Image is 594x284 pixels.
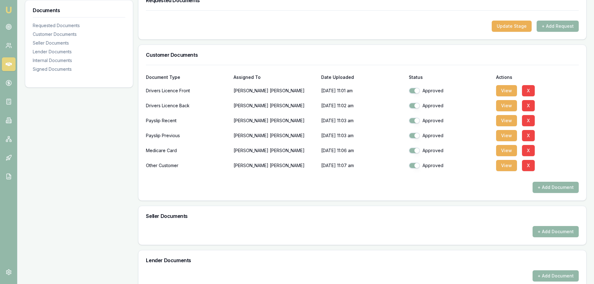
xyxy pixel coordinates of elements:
[234,99,316,112] p: [PERSON_NAME] [PERSON_NAME]
[496,130,517,141] button: View
[496,85,517,96] button: View
[409,88,491,94] div: Approved
[146,214,579,219] h3: Seller Documents
[146,99,229,112] div: Drivers Licence Back
[33,49,125,55] div: Lender Documents
[33,57,125,64] div: Internal Documents
[321,129,404,142] p: [DATE] 11:03 am
[522,130,535,141] button: X
[321,99,404,112] p: [DATE] 11:02 am
[409,75,491,79] div: Status
[409,132,491,139] div: Approved
[146,258,579,263] h3: Lender Documents
[234,84,316,97] p: [PERSON_NAME] [PERSON_NAME]
[522,115,535,126] button: X
[234,129,316,142] p: [PERSON_NAME] [PERSON_NAME]
[533,226,579,237] button: + Add Document
[234,159,316,172] p: [PERSON_NAME] [PERSON_NAME]
[496,75,579,79] div: Actions
[496,160,517,171] button: View
[33,22,125,29] div: Requested Documents
[33,66,125,72] div: Signed Documents
[522,100,535,111] button: X
[492,21,532,32] button: Update Stage
[146,52,579,57] h3: Customer Documents
[409,118,491,124] div: Approved
[321,159,404,172] p: [DATE] 11:07 am
[522,145,535,156] button: X
[409,162,491,169] div: Approved
[321,84,404,97] p: [DATE] 11:01 am
[33,40,125,46] div: Seller Documents
[33,31,125,37] div: Customer Documents
[522,85,535,96] button: X
[522,160,535,171] button: X
[321,114,404,127] p: [DATE] 11:03 am
[533,270,579,282] button: + Add Document
[146,114,229,127] div: Payslip Recent
[146,159,229,172] div: Other Customer
[146,75,229,79] div: Document Type
[146,129,229,142] div: Payslip Previous
[409,147,491,154] div: Approved
[234,114,316,127] p: [PERSON_NAME] [PERSON_NAME]
[146,84,229,97] div: Drivers Licence Front
[321,144,404,157] p: [DATE] 11:06 am
[321,75,404,79] div: Date Uploaded
[537,21,579,32] button: + Add Request
[146,144,229,157] div: Medicare Card
[533,182,579,193] button: + Add Document
[496,145,517,156] button: View
[496,100,517,111] button: View
[409,103,491,109] div: Approved
[234,144,316,157] p: [PERSON_NAME] [PERSON_NAME]
[33,8,125,13] h3: Documents
[5,6,12,14] img: emu-icon-u.png
[234,75,316,79] div: Assigned To
[496,115,517,126] button: View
